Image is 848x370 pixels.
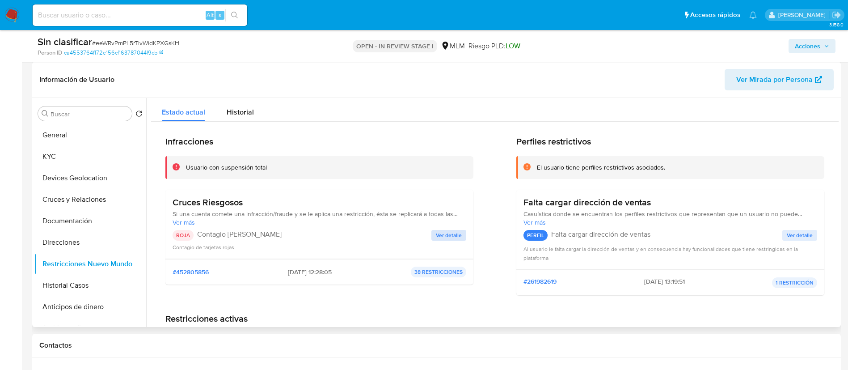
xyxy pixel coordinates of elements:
[34,189,146,210] button: Cruces y Relaciones
[778,11,829,19] p: alicia.aldreteperez@mercadolibre.com.mx
[725,69,834,90] button: Ver Mirada por Persona
[39,75,114,84] h1: Información de Usuario
[506,41,520,51] span: LOW
[34,296,146,318] button: Anticipos de dinero
[64,49,163,57] a: ca4553764f172e156cf163787044f9cb
[690,10,740,20] span: Accesos rápidos
[789,39,835,53] button: Acciones
[468,41,520,51] span: Riesgo PLD:
[34,146,146,167] button: KYC
[736,69,813,90] span: Ver Mirada por Persona
[135,110,143,120] button: Volver al orden por defecto
[219,11,221,19] span: s
[34,124,146,146] button: General
[34,275,146,296] button: Historial Casos
[34,253,146,275] button: Restricciones Nuevo Mundo
[34,232,146,253] button: Direcciones
[34,167,146,189] button: Devices Geolocation
[42,110,49,117] button: Buscar
[34,318,146,339] button: Archivos adjuntos
[92,38,179,47] span: # eeWRvPmPL5rTIvWidKPXGsKH
[51,110,128,118] input: Buscar
[832,10,841,20] a: Salir
[353,40,437,52] p: OPEN - IN REVIEW STAGE I
[829,21,844,28] span: 3.158.0
[207,11,214,19] span: Alt
[749,11,757,19] a: Notificaciones
[38,34,92,49] b: Sin clasificar
[225,9,244,21] button: search-icon
[441,41,465,51] div: MLM
[34,210,146,232] button: Documentación
[38,49,62,57] b: Person ID
[795,39,820,53] span: Acciones
[33,9,247,21] input: Buscar usuario o caso...
[39,341,834,350] h1: Contactos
